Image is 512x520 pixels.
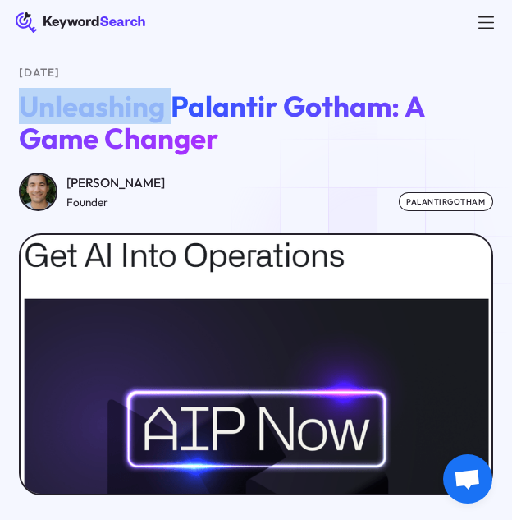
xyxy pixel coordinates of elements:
[19,64,493,81] div: [DATE]
[19,88,425,155] span: Unleashing Palantir Gotham: A Game Changer
[66,173,165,193] div: [PERSON_NAME]
[66,194,165,211] div: Founder
[443,454,492,504] a: Open chat
[399,192,493,211] div: PalantirGotham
